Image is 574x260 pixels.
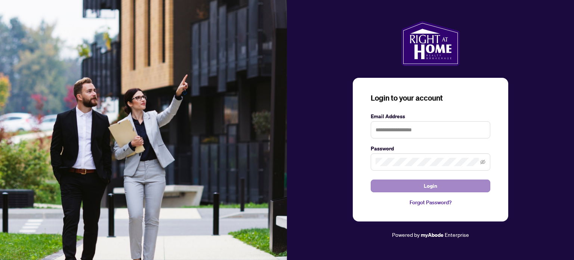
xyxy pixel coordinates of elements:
span: Login [424,180,437,192]
span: Powered by [392,231,420,238]
label: Email Address [371,112,490,120]
span: Enterprise [445,231,469,238]
img: ma-logo [401,21,459,66]
a: Forgot Password? [371,198,490,207]
a: myAbode [421,231,444,239]
button: Login [371,180,490,192]
span: eye-invisible [480,159,485,165]
label: Password [371,144,490,153]
h3: Login to your account [371,93,490,103]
